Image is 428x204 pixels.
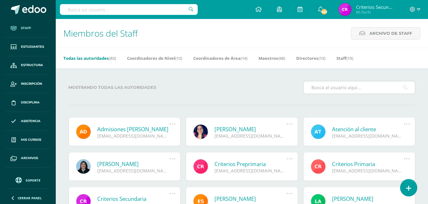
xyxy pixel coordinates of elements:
[21,44,44,49] span: Estudiantes
[214,195,286,202] a: [PERSON_NAME]
[356,9,394,15] span: Mi Perfil
[21,26,31,31] span: Staff
[5,112,51,131] a: Asistencia
[63,27,138,39] span: Miembros del Staff
[332,160,404,168] a: Criterios Primaria
[5,19,51,38] a: Staff
[127,53,182,63] a: Coordinadores de Nivel(12)
[5,56,51,75] a: Estructura
[175,55,182,61] span: (12)
[5,149,51,168] a: Archivos
[5,38,51,56] a: Estudiantes
[193,53,247,63] a: Coordinadores de Área(14)
[214,126,286,133] a: [PERSON_NAME]
[332,195,404,202] a: [PERSON_NAME]
[332,133,404,139] div: [EMAIL_ADDRESS][DOMAIN_NAME]
[336,53,353,63] a: Staff(15)
[26,178,41,182] span: Soporte
[339,3,351,16] img: 32ded2d78f26f30623b1b52a8a229668.png
[68,81,181,94] label: Mostrando todas las autoridades
[97,126,169,133] a: Admisiones [PERSON_NAME]
[21,156,38,161] span: Archivos
[97,195,169,202] a: Criterios Secundaria
[21,100,40,105] span: Disciplina
[318,55,325,61] span: (13)
[332,126,404,133] a: Atención al cliente
[259,53,285,63] a: Maestros(68)
[18,196,42,200] span: Cerrar panel
[5,131,51,149] a: Mis cursos
[356,4,394,10] span: Criterios Secundaria
[21,63,43,68] span: Estructura
[5,75,51,93] a: Inscripción
[278,55,285,61] span: (68)
[214,168,286,174] div: [EMAIL_ADDRESS][DOMAIN_NAME]
[97,160,169,168] a: [PERSON_NAME]
[346,55,353,61] span: (15)
[109,55,116,61] span: (83)
[351,27,420,40] a: Archivo de Staff
[214,133,286,139] div: [EMAIL_ADDRESS][DOMAIN_NAME]
[321,8,328,15] span: 453
[21,119,41,124] span: Asistencia
[21,137,41,142] span: Mis cursos
[303,81,415,94] input: Busca al usuario aquí...
[21,81,42,86] span: Inscripción
[97,168,169,174] div: [EMAIL_ADDRESS][DOMAIN_NAME]
[332,168,404,174] div: [EMAIL_ADDRESS][DOMAIN_NAME]
[240,55,247,61] span: (14)
[8,176,48,184] a: Soporte
[214,160,286,168] a: Criterios Preprimaria
[60,4,198,15] input: Busca un usuario...
[97,133,169,139] div: [EMAIL_ADDRESS][DOMAIN_NAME]
[369,28,412,39] span: Archivo de Staff
[296,53,325,63] a: Directores(13)
[5,93,51,112] a: Disciplina
[63,53,116,63] a: Todas las autoridades(83)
